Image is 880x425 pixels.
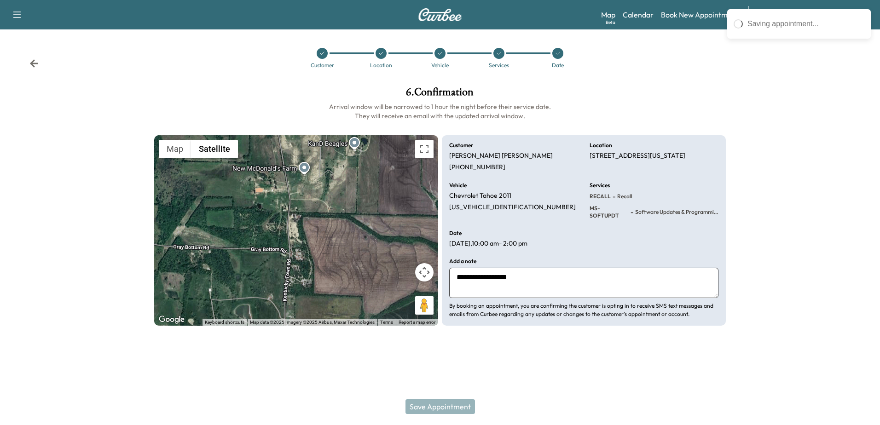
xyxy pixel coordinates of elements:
[747,18,864,29] div: Saving appointment...
[623,9,654,20] a: Calendar
[449,163,505,172] p: [PHONE_NUMBER]
[449,143,473,148] h6: Customer
[370,63,392,68] div: Location
[590,193,611,200] span: RECALL
[552,63,564,68] div: Date
[311,63,334,68] div: Customer
[449,183,467,188] h6: Vehicle
[449,152,553,160] p: [PERSON_NAME] [PERSON_NAME]
[590,183,610,188] h6: Services
[449,240,527,248] p: [DATE] , 10:00 am - 2:00 pm
[156,314,187,326] a: Open this area in Google Maps (opens a new window)
[601,9,615,20] a: MapBeta
[590,143,612,148] h6: Location
[449,192,511,200] p: Chevrolet Tahoe 2011
[415,263,434,281] button: Map camera controls
[606,19,615,26] div: Beta
[154,102,726,121] h6: Arrival window will be narrowed to 1 hour the night before their service date. They will receive ...
[590,205,629,219] span: MS-SOFTUPDT
[449,230,462,236] h6: Date
[489,63,509,68] div: Services
[449,302,718,318] p: By booking an appointment, you are confirming the customer is opting in to receive SMS text messa...
[431,63,449,68] div: Vehicle
[159,140,191,158] button: Show street map
[449,203,576,212] p: [US_VEHICLE_IDENTIFICATION_NUMBER]
[399,320,435,325] a: Report a map error
[380,320,393,325] a: Terms (opens in new tab)
[154,86,726,102] h1: 6 . Confirmation
[611,192,615,201] span: -
[415,140,434,158] button: Toggle fullscreen view
[590,152,685,160] p: [STREET_ADDRESS][US_STATE]
[29,59,39,68] div: Back
[156,314,187,326] img: Google
[191,140,238,158] button: Show satellite imagery
[449,258,476,264] h6: Add a note
[250,320,375,325] span: Map data ©2025 Imagery ©2025 Airbus, Maxar Technologies
[418,8,462,21] img: Curbee Logo
[661,9,739,20] a: Book New Appointment
[205,319,244,326] button: Keyboard shortcuts
[415,296,434,315] button: Drag Pegman onto the map to open Street View
[633,208,718,216] span: Software Updates & Programming
[615,193,632,200] span: Recall
[629,207,633,217] span: -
